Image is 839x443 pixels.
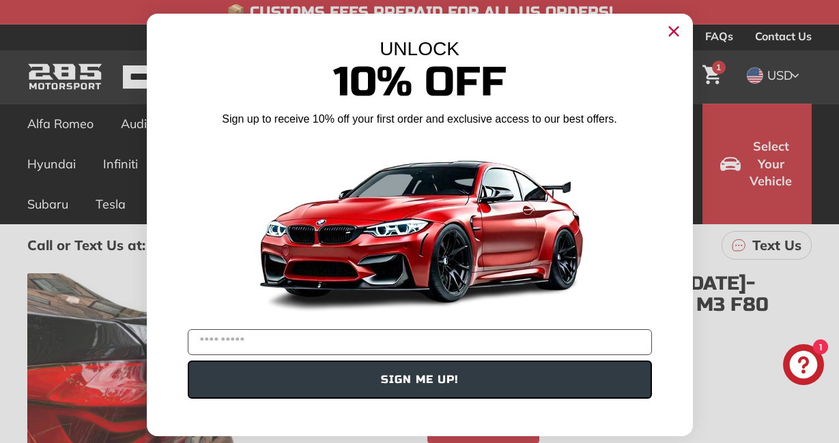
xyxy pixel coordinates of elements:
[249,132,591,324] img: Banner showing BMW 4 Series Body kit
[333,57,507,107] span: 10% Off
[380,38,459,59] span: UNLOCK
[779,344,828,388] inbox-online-store-chat: Shopify online store chat
[663,20,685,42] button: Close dialog
[222,113,616,125] span: Sign up to receive 10% off your first order and exclusive access to our best offers.
[188,361,652,399] button: SIGN ME UP!
[188,329,652,355] input: YOUR EMAIL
